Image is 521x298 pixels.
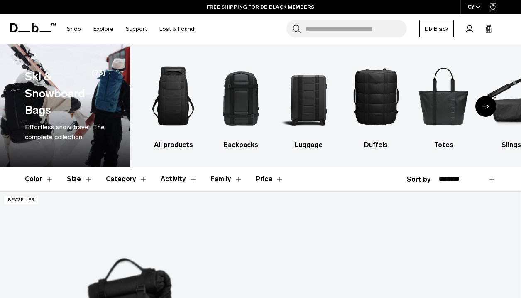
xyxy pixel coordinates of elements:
a: Db Luggage [282,56,335,150]
div: Next slide [475,96,496,117]
a: Explore [93,14,113,44]
h3: All products [147,140,200,150]
li: 4 / 10 [350,56,403,150]
a: Db Duffels [350,56,403,150]
a: Lost & Found [159,14,194,44]
li: 5 / 10 [417,56,470,150]
li: 2 / 10 [215,56,268,150]
p: Bestseller [4,196,38,204]
a: Db Totes [417,56,470,150]
button: Toggle Filter [67,167,93,191]
a: Db Backpacks [215,56,268,150]
button: Toggle Filter [210,167,242,191]
a: Db Black [419,20,454,37]
button: Toggle Filter [106,167,147,191]
h3: Backpacks [215,140,268,150]
li: 1 / 10 [147,56,200,150]
a: Shop [67,14,81,44]
img: Db [417,56,470,136]
span: (73) [92,68,105,119]
h3: Totes [417,140,470,150]
h3: Duffels [350,140,403,150]
button: Toggle Price [256,167,284,191]
img: Db [215,56,268,136]
a: Db All products [147,56,200,150]
img: Db [147,56,200,136]
a: FREE SHIPPING FOR DB BLACK MEMBERS [207,3,314,11]
button: Toggle Filter [25,167,54,191]
span: Effortless snow travel: The complete collection. [25,123,105,141]
img: Db [282,56,335,136]
h1: Ski & Snowboard Bags [25,68,89,119]
li: 3 / 10 [282,56,335,150]
img: Db [350,56,403,136]
button: Toggle Filter [161,167,197,191]
a: Support [126,14,147,44]
nav: Main Navigation [61,14,201,44]
h3: Luggage [282,140,335,150]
